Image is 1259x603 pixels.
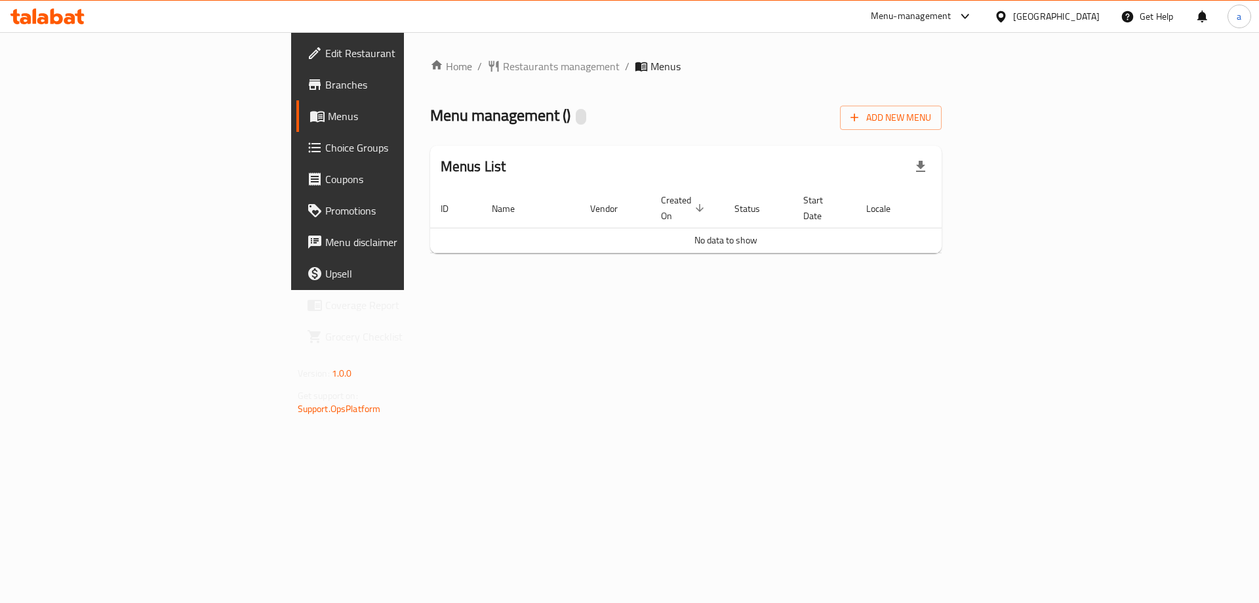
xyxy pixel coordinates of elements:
[325,234,491,250] span: Menu disclaimer
[325,171,491,187] span: Coupons
[296,289,502,321] a: Coverage Report
[803,192,840,224] span: Start Date
[866,201,908,217] span: Locale
[325,140,491,156] span: Choice Groups
[296,69,502,100] a: Branches
[328,108,491,124] span: Menus
[332,365,352,382] span: 1.0.0
[296,132,502,163] a: Choice Groups
[298,365,330,382] span: Version:
[871,9,951,24] div: Menu-management
[661,192,708,224] span: Created On
[905,151,936,182] div: Export file
[298,400,381,417] a: Support.OpsPlatform
[430,188,1022,253] table: enhanced table
[441,157,506,177] h2: Menus List
[1237,9,1241,24] span: a
[296,163,502,195] a: Coupons
[298,387,358,404] span: Get support on:
[923,188,1022,228] th: Actions
[430,58,942,74] nav: breadcrumb
[296,321,502,352] a: Grocery Checklist
[325,297,491,313] span: Coverage Report
[503,58,620,74] span: Restaurants management
[694,232,757,249] span: No data to show
[590,201,635,217] span: Vendor
[441,201,466,217] span: ID
[1013,9,1100,24] div: [GEOGRAPHIC_DATA]
[296,100,502,132] a: Menus
[487,58,620,74] a: Restaurants management
[296,226,502,258] a: Menu disclaimer
[734,201,777,217] span: Status
[850,110,931,126] span: Add New Menu
[296,258,502,289] a: Upsell
[650,58,681,74] span: Menus
[325,203,491,218] span: Promotions
[325,77,491,93] span: Branches
[325,266,491,281] span: Upsell
[296,37,502,69] a: Edit Restaurant
[840,106,942,130] button: Add New Menu
[325,45,491,61] span: Edit Restaurant
[296,195,502,226] a: Promotions
[430,100,570,130] span: Menu management ( )
[325,329,491,344] span: Grocery Checklist
[625,58,629,74] li: /
[492,201,532,217] span: Name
